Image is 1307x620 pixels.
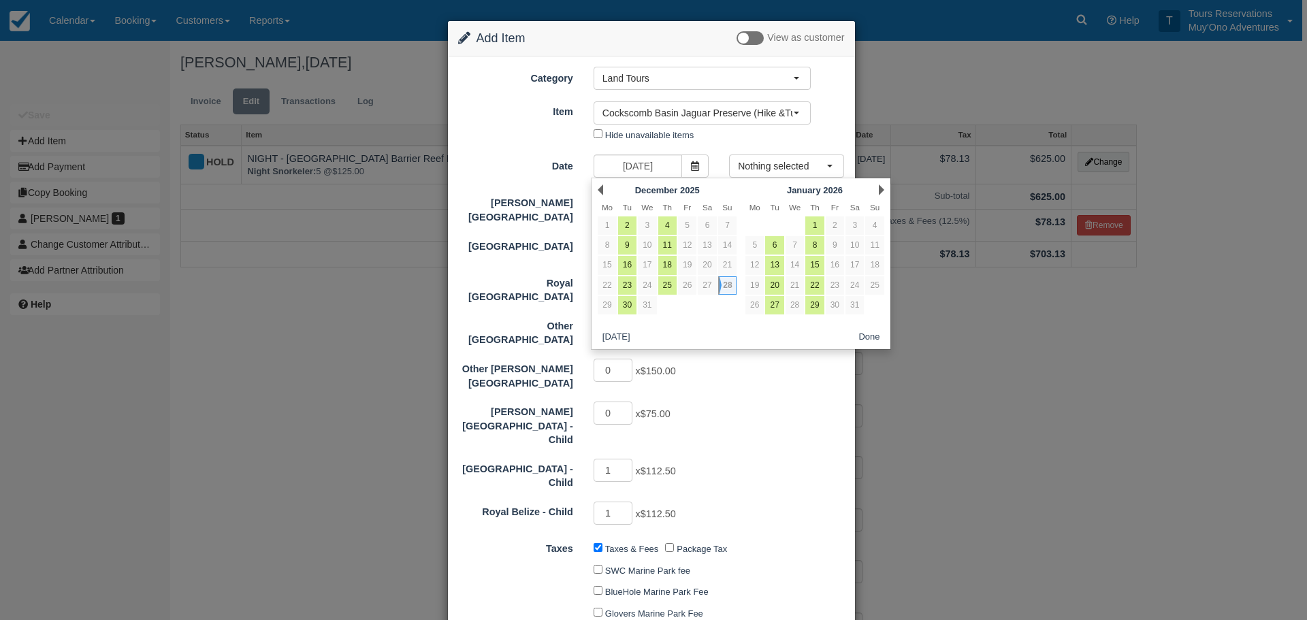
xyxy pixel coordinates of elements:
[826,216,844,235] a: 2
[865,256,884,274] a: 18
[722,203,732,212] span: Sunday
[698,276,716,295] a: 27
[594,402,633,425] input: Hopkins Bay Resort - Child
[448,500,583,519] label: Royal Belize - Child
[826,236,844,255] a: 9
[767,33,844,44] span: View as customer
[635,466,675,476] span: x
[745,256,764,274] a: 12
[745,236,764,255] a: 5
[765,256,784,274] a: 13
[745,276,764,295] a: 19
[641,408,671,419] span: $75.00
[638,256,656,274] a: 17
[638,216,656,235] a: 3
[605,566,690,576] label: SWC Marine Park fee
[641,466,676,476] span: $112.50
[718,216,737,235] a: 7
[598,296,616,314] a: 29
[618,276,636,295] a: 23
[448,314,583,347] label: Other Placencia Area Resort
[448,457,583,490] label: Thatch Caye Resort - Child
[865,216,884,235] a: 4
[771,203,779,212] span: Tuesday
[598,276,616,295] a: 22
[678,216,696,235] a: 5
[879,184,884,195] a: Next
[448,67,583,86] label: Category
[635,408,670,419] span: x
[698,236,716,255] a: 13
[765,276,784,295] a: 20
[605,130,694,140] label: Hide unavailable items
[597,329,635,346] button: [DATE]
[787,185,821,195] span: January
[678,276,696,295] a: 26
[641,365,676,376] span: $150.00
[678,256,696,274] a: 19
[765,236,784,255] a: 6
[677,544,727,554] label: Package Tax
[448,100,583,119] label: Item
[658,276,677,295] a: 25
[854,329,886,346] button: Done
[638,236,656,255] a: 10
[602,71,793,85] span: Land Tours
[662,203,672,212] span: Thursday
[448,357,583,390] label: Other Hopkins Area Resort
[870,203,880,212] span: Sunday
[718,276,737,295] a: 28
[786,256,804,274] a: 14
[698,216,716,235] a: 6
[477,31,526,45] span: Add Item
[865,236,884,255] a: 11
[598,216,616,235] a: 1
[698,256,716,274] a: 20
[718,256,737,274] a: 21
[805,236,824,255] a: 8
[638,276,656,295] a: 24
[745,296,764,314] a: 26
[845,216,864,235] a: 3
[594,359,633,382] input: Other Hopkins Area Resort
[826,276,844,295] a: 23
[641,508,676,519] span: $112.50
[598,256,616,274] a: 15
[448,537,583,556] label: Taxes
[786,276,804,295] a: 21
[598,184,603,195] a: Prev
[623,203,632,212] span: Tuesday
[865,276,884,295] a: 25
[448,235,583,254] label: Thatch Caye Resort
[826,256,844,274] a: 16
[618,236,636,255] a: 9
[845,296,864,314] a: 31
[605,608,703,619] label: Glovers Marine Park Fee
[594,502,633,525] input: Royal Belize - Child
[618,256,636,274] a: 16
[680,185,700,195] span: 2025
[638,296,656,314] a: 31
[641,203,653,212] span: Wednesday
[805,256,824,274] a: 15
[594,101,811,125] button: Cockscomb Basin Jaguar Preserve (Hike &Tube) & Mayan Chocol'ha (Chocolate) Tour
[749,203,760,212] span: Monday
[594,67,811,90] button: Land Tours
[448,400,583,447] label: Hopkins Bay Resort - Child
[683,203,691,212] span: Friday
[845,256,864,274] a: 17
[618,216,636,235] a: 2
[658,256,677,274] a: 18
[786,296,804,314] a: 28
[831,203,839,212] span: Friday
[703,203,712,212] span: Saturday
[850,203,860,212] span: Saturday
[605,544,658,554] label: Taxes & Fees
[448,191,583,224] label: Hopkins Bay Resort
[678,236,696,255] a: 12
[635,508,675,519] span: x
[729,154,844,178] button: Nothing selected
[598,236,616,255] a: 8
[605,587,709,597] label: BlueHole Marine Park Fee
[602,106,793,120] span: Cockscomb Basin Jaguar Preserve (Hike &Tube) & Mayan Chocol'ha (Chocolate) Tour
